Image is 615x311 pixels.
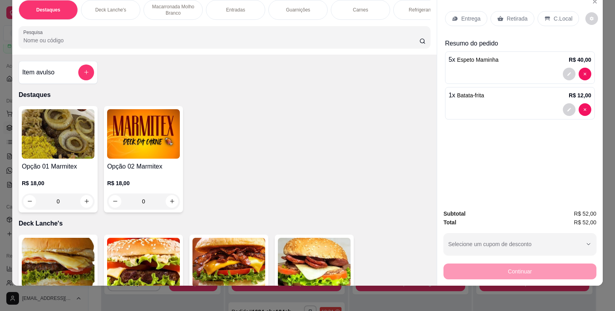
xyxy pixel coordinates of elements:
[569,56,591,64] p: R$ 40,00
[107,179,180,187] p: R$ 18,00
[574,209,596,218] span: R$ 52,00
[107,162,180,171] h4: Opção 02 Marmitex
[457,57,498,63] span: Espeto Maminha
[23,36,419,44] input: Pesquisa
[443,210,466,217] strong: Subtotal
[278,238,351,287] img: product-image
[507,15,528,23] p: Retirada
[461,15,481,23] p: Entrega
[150,4,196,16] p: Macarronada Molho Branco
[445,39,595,48] p: Resumo do pedido
[22,179,94,187] p: R$ 18,00
[107,238,180,287] img: product-image
[22,68,55,77] h4: Item avulso
[449,91,484,100] p: 1 x
[36,7,60,13] p: Destaques
[409,7,437,13] p: Refrigerantes
[443,233,596,255] button: Selecione um cupom de desconto
[579,68,591,80] button: decrease-product-quantity
[563,68,575,80] button: decrease-product-quantity
[226,7,245,13] p: Entradas
[95,7,126,13] p: Deck Lanche's
[22,238,94,287] img: product-image
[192,238,265,287] img: product-image
[19,90,430,100] p: Destaques
[22,109,94,159] img: product-image
[449,55,498,64] p: 5 x
[353,7,368,13] p: Carnes
[457,92,484,99] span: Batata-frita
[19,219,430,228] p: Deck Lanche's
[554,15,572,23] p: C.Local
[574,218,596,227] span: R$ 52,00
[443,219,456,226] strong: Total
[569,91,591,99] p: R$ 12,00
[78,64,94,80] button: add-separate-item
[585,12,598,25] button: decrease-product-quantity
[107,109,180,159] img: product-image
[286,7,310,13] p: Guarnições
[22,162,94,171] h4: Opção 01 Marmitex
[579,103,591,116] button: decrease-product-quantity
[563,103,575,116] button: decrease-product-quantity
[23,29,45,36] label: Pesquisa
